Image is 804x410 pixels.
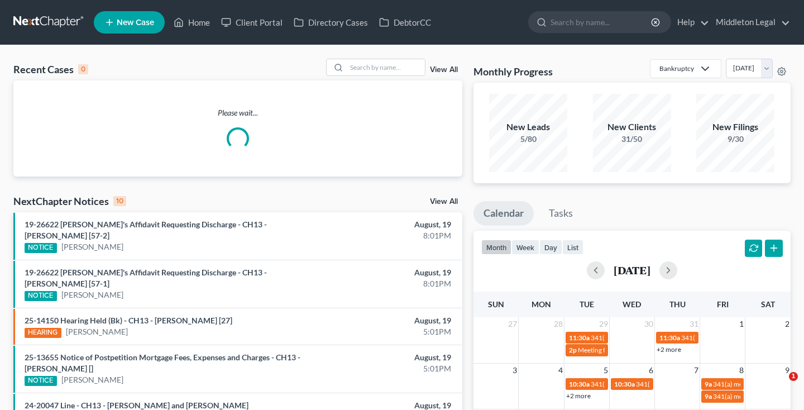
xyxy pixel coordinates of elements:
[168,12,216,32] a: Home
[61,289,123,301] a: [PERSON_NAME]
[696,121,774,134] div: New Filings
[316,363,451,374] div: 5:01PM
[562,240,583,255] button: list
[614,264,650,276] h2: [DATE]
[688,317,700,331] span: 31
[113,196,126,206] div: 10
[489,134,567,145] div: 5/80
[539,240,562,255] button: day
[738,317,745,331] span: 1
[13,107,462,118] p: Please wait...
[705,392,712,401] span: 9a
[511,240,539,255] button: week
[551,12,653,32] input: Search by name...
[784,317,791,331] span: 2
[347,59,425,75] input: Search by name...
[374,12,437,32] a: DebtorCC
[766,372,793,399] iframe: Intercom live chat
[61,241,123,252] a: [PERSON_NAME]
[473,65,553,78] h3: Monthly Progress
[659,333,680,342] span: 11:30a
[553,317,564,331] span: 28
[61,374,123,385] a: [PERSON_NAME]
[598,317,609,331] span: 29
[25,376,57,386] div: NOTICE
[578,346,666,354] span: Meeting for [PERSON_NAME]
[78,64,88,74] div: 0
[648,364,654,377] span: 6
[288,12,374,32] a: Directory Cases
[710,12,790,32] a: Middleton Legal
[681,333,789,342] span: 341(a) Meeting for [PERSON_NAME]
[705,380,712,388] span: 9a
[489,121,567,134] div: New Leads
[316,219,451,230] div: August, 19
[430,66,458,74] a: View All
[25,243,57,253] div: NOTICE
[316,326,451,337] div: 5:01PM
[636,380,744,388] span: 341(a) meeting for [PERSON_NAME]
[614,380,635,388] span: 10:30a
[696,134,774,145] div: 9/30
[316,278,451,289] div: 8:01PM
[566,392,591,400] a: +2 more
[593,121,671,134] div: New Clients
[593,134,671,145] div: 31/50
[539,201,583,226] a: Tasks
[657,345,681,354] a: +2 more
[659,64,694,73] div: Bankruptcy
[488,299,504,309] span: Sun
[511,364,518,377] span: 3
[473,201,534,226] a: Calendar
[591,380,698,388] span: 341(a) meeting for [PERSON_NAME]
[430,198,458,206] a: View All
[569,346,577,354] span: 2p
[761,299,775,309] span: Sat
[66,326,128,337] a: [PERSON_NAME]
[789,372,798,381] span: 1
[13,194,126,208] div: NextChapter Notices
[591,333,699,342] span: 341(a) Meeting for [PERSON_NAME]
[316,267,451,278] div: August, 19
[569,380,590,388] span: 10:30a
[643,317,654,331] span: 30
[784,364,791,377] span: 9
[316,315,451,326] div: August, 19
[738,364,745,377] span: 8
[669,299,686,309] span: Thu
[569,333,590,342] span: 11:30a
[481,240,511,255] button: month
[25,291,57,301] div: NOTICE
[602,364,609,377] span: 5
[623,299,641,309] span: Wed
[25,268,267,288] a: 19-26622 [PERSON_NAME]'s Affidavit Requesting Discharge - CH13 - [PERSON_NAME] [57-1]
[25,220,267,240] a: 19-26622 [PERSON_NAME]'s Affidavit Requesting Discharge - CH13 - [PERSON_NAME] [57-2]
[13,63,88,76] div: Recent Cases
[316,352,451,363] div: August, 19
[557,364,564,377] span: 4
[693,364,700,377] span: 7
[672,12,709,32] a: Help
[25,328,61,338] div: HEARING
[216,12,288,32] a: Client Portal
[25,316,232,325] a: 25-14150 Hearing Held (Bk) - CH13 - [PERSON_NAME] [27]
[580,299,594,309] span: Tue
[507,317,518,331] span: 27
[717,299,729,309] span: Fri
[532,299,551,309] span: Mon
[25,352,300,373] a: 25-13655 Notice of Postpetition Mortgage Fees, Expenses and Charges - CH13 - [PERSON_NAME] []
[117,18,154,27] span: New Case
[316,230,451,241] div: 8:01PM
